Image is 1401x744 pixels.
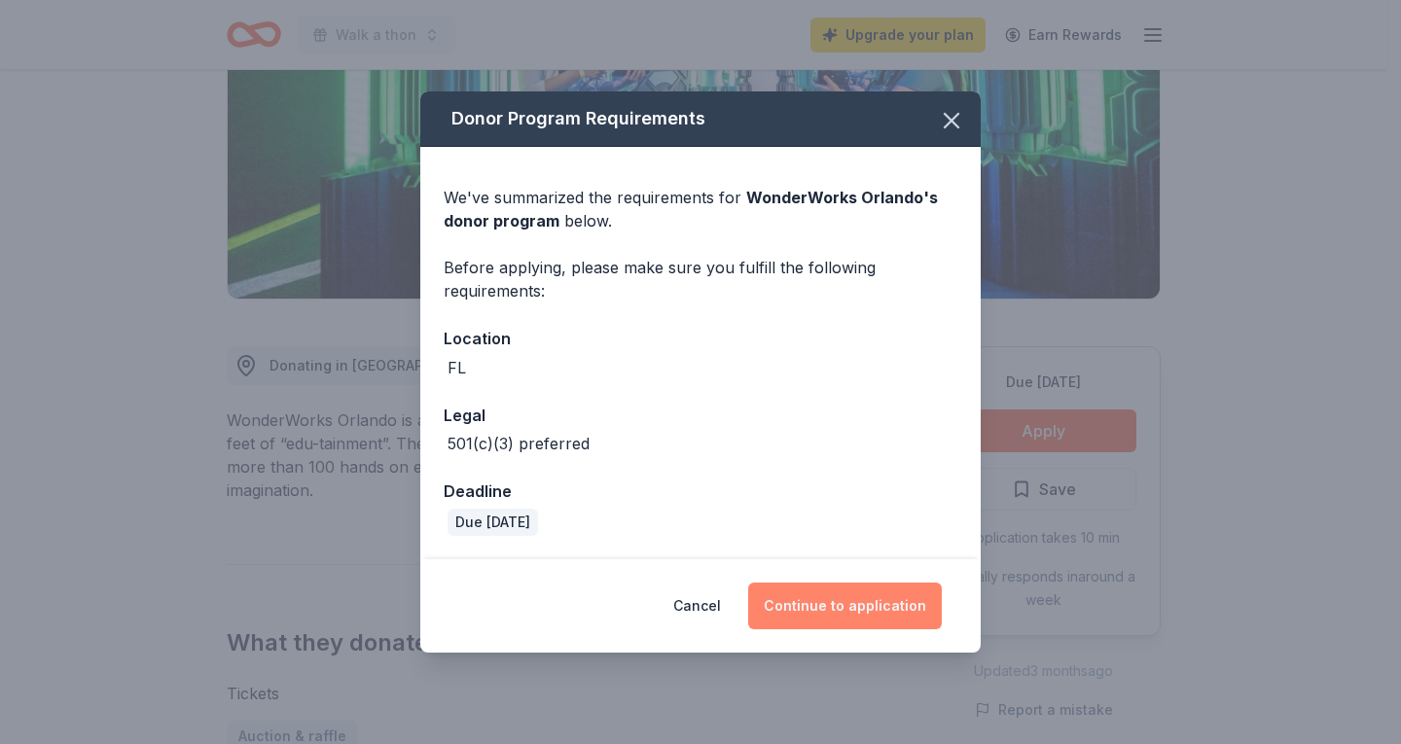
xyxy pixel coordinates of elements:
[448,509,538,536] div: Due [DATE]
[444,403,957,428] div: Legal
[673,583,721,629] button: Cancel
[448,356,466,379] div: FL
[420,91,981,147] div: Donor Program Requirements
[444,478,957,504] div: Deadline
[448,432,590,455] div: 501(c)(3) preferred
[444,256,957,302] div: Before applying, please make sure you fulfill the following requirements:
[444,326,957,351] div: Location
[748,583,942,629] button: Continue to application
[444,186,957,232] div: We've summarized the requirements for below.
